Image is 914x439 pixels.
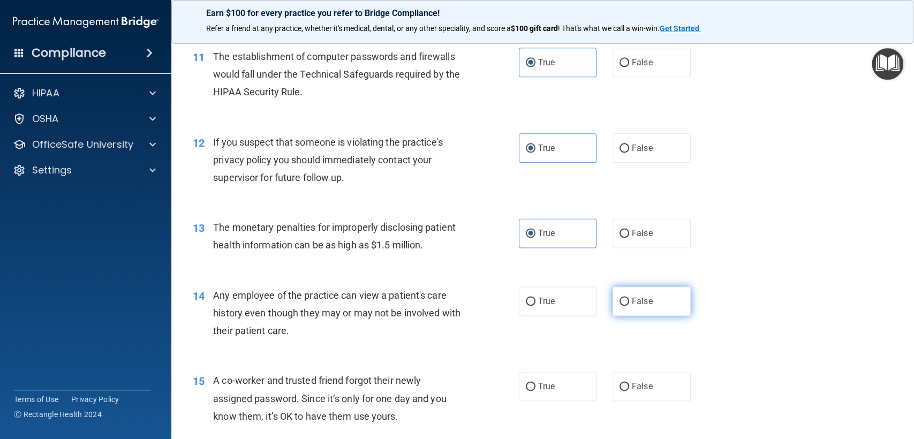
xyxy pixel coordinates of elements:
[193,51,205,64] span: 11
[872,48,903,80] button: Open Resource Center
[632,381,653,391] span: False
[32,46,106,60] h4: Compliance
[213,222,456,251] span: The monetary penalties for improperly disclosing patient health information can be as high as $1....
[511,24,558,33] strong: $100 gift card
[620,145,629,153] input: False
[526,59,535,67] input: True
[538,57,555,67] span: True
[32,164,72,177] p: Settings
[632,143,653,153] span: False
[538,228,555,238] span: True
[558,24,660,33] span: ! That's what we call a win-win.
[206,8,879,18] p: Earn $100 for every practice you refer to Bridge Compliance!
[213,51,460,97] span: The establishment of computer passwords and firewalls would fall under the Technical Safeguards r...
[193,222,205,234] span: 13
[526,230,535,238] input: True
[206,24,511,33] span: Refer a friend at any practice, whether it's medical, dental, or any other speciality, and score a
[193,290,205,302] span: 14
[526,298,535,306] input: True
[660,24,699,33] strong: Get Started
[32,112,59,125] p: OSHA
[193,375,205,388] span: 15
[13,11,158,33] img: PMB logo
[620,298,629,306] input: False
[538,381,555,391] span: True
[538,296,555,306] span: True
[660,24,701,33] a: Get Started
[632,57,653,67] span: False
[632,228,653,238] span: False
[71,394,119,405] a: Privacy Policy
[13,164,156,177] a: Settings
[213,137,443,183] span: If you suspect that someone is violating the practice's privacy policy you should immediately con...
[526,383,535,391] input: True
[213,375,446,421] span: A co-worker and trusted friend forgot their newly assigned password. Since it’s only for one day ...
[14,409,102,420] span: Ⓒ Rectangle Health 2024
[14,394,58,405] a: Terms of Use
[632,296,653,306] span: False
[32,138,133,151] p: OfficeSafe University
[526,145,535,153] input: True
[13,138,156,151] a: OfficeSafe University
[538,143,555,153] span: True
[32,87,59,100] p: HIPAA
[13,112,156,125] a: OSHA
[620,383,629,391] input: False
[193,137,205,149] span: 12
[13,87,156,100] a: HIPAA
[620,59,629,67] input: False
[620,230,629,238] input: False
[213,290,460,336] span: Any employee of the practice can view a patient's care history even though they may or may not be...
